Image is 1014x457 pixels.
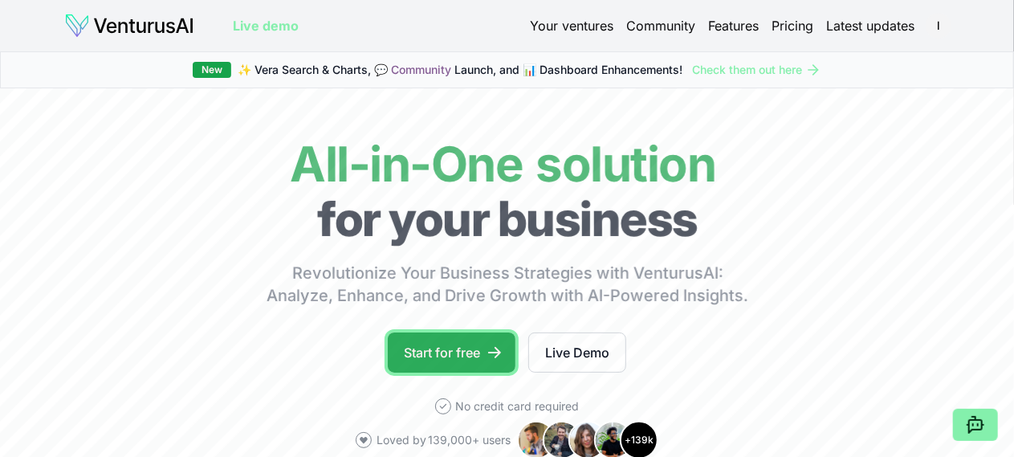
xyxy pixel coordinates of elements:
[626,16,695,35] a: Community
[926,13,951,39] span: l
[388,333,515,373] a: Start for free
[927,14,950,37] button: l
[528,333,626,373] a: Live Demo
[692,62,821,78] a: Check them out here
[530,16,613,35] a: Your ventures
[708,16,759,35] a: Features
[193,62,231,78] div: New
[772,16,813,35] a: Pricing
[233,16,299,35] a: Live demo
[826,16,914,35] a: Latest updates
[238,62,682,78] span: ✨ Vera Search & Charts, 💬 Launch, and 📊 Dashboard Enhancements!
[64,13,194,39] img: logo
[391,63,451,76] a: Community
